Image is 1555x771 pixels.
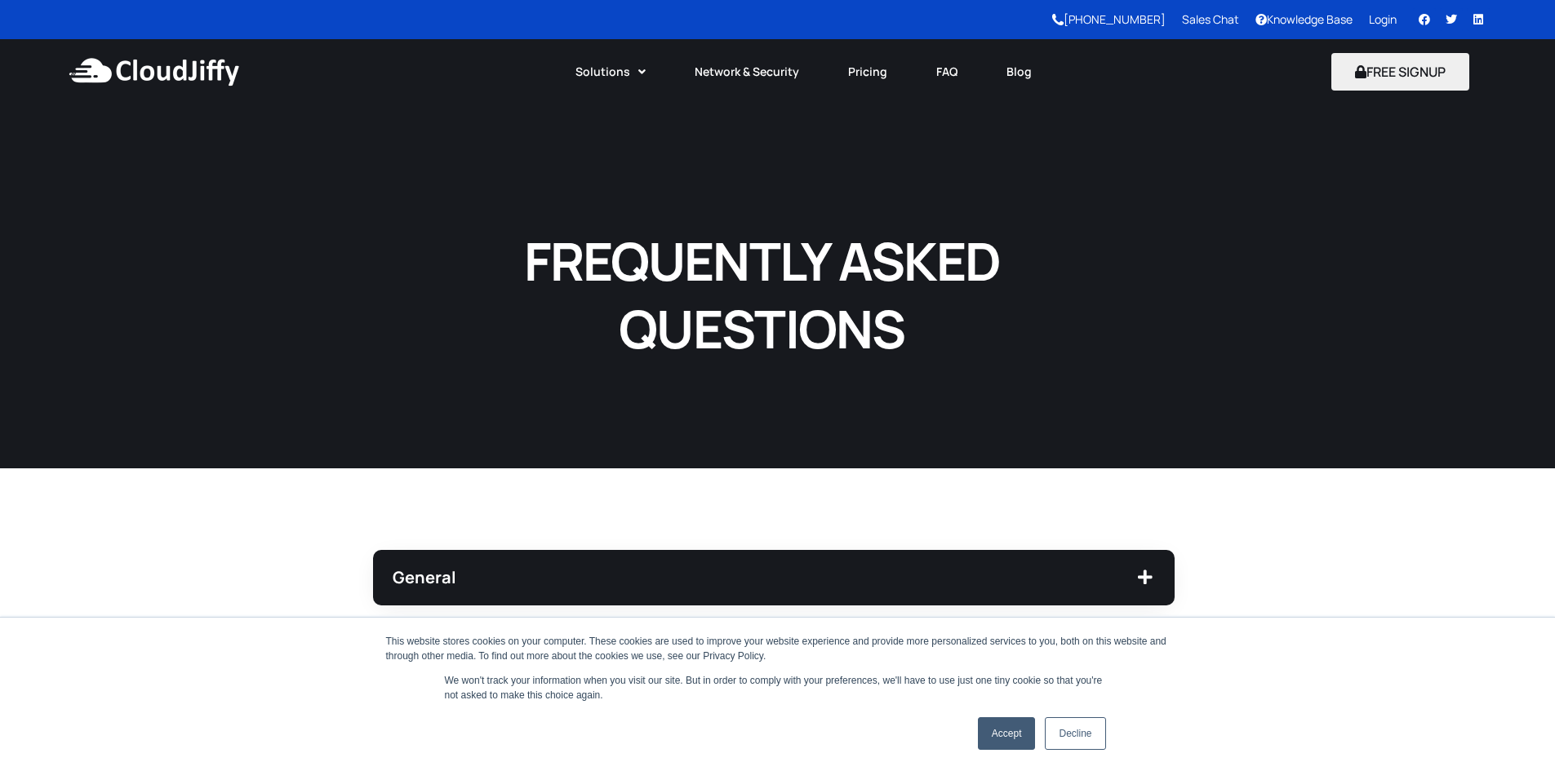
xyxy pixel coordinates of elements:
a: Pricing [824,54,912,90]
a: Network & Security [670,54,824,90]
p: We won't track your information when you visit our site. But in order to comply with your prefere... [445,673,1111,702]
a: Decline [1045,717,1105,750]
span: General [393,569,1135,586]
a: Accept [978,717,1036,750]
a: Login [1369,11,1397,27]
a: Sales Chat [1182,11,1239,27]
a: FAQ [912,54,982,90]
a: Blog [982,54,1056,90]
a: [PHONE_NUMBER] [1052,11,1166,27]
a: Solutions [551,54,670,90]
div: This website stores cookies on your computer. These cookies are used to improve your website expe... [386,634,1170,663]
a: Knowledge Base [1255,11,1353,27]
h1: FREQUENTLY ASKED QUESTIONS [381,227,1143,362]
a: FREE SIGNUP [1331,63,1469,81]
button: FREE SIGNUP [1331,53,1469,91]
